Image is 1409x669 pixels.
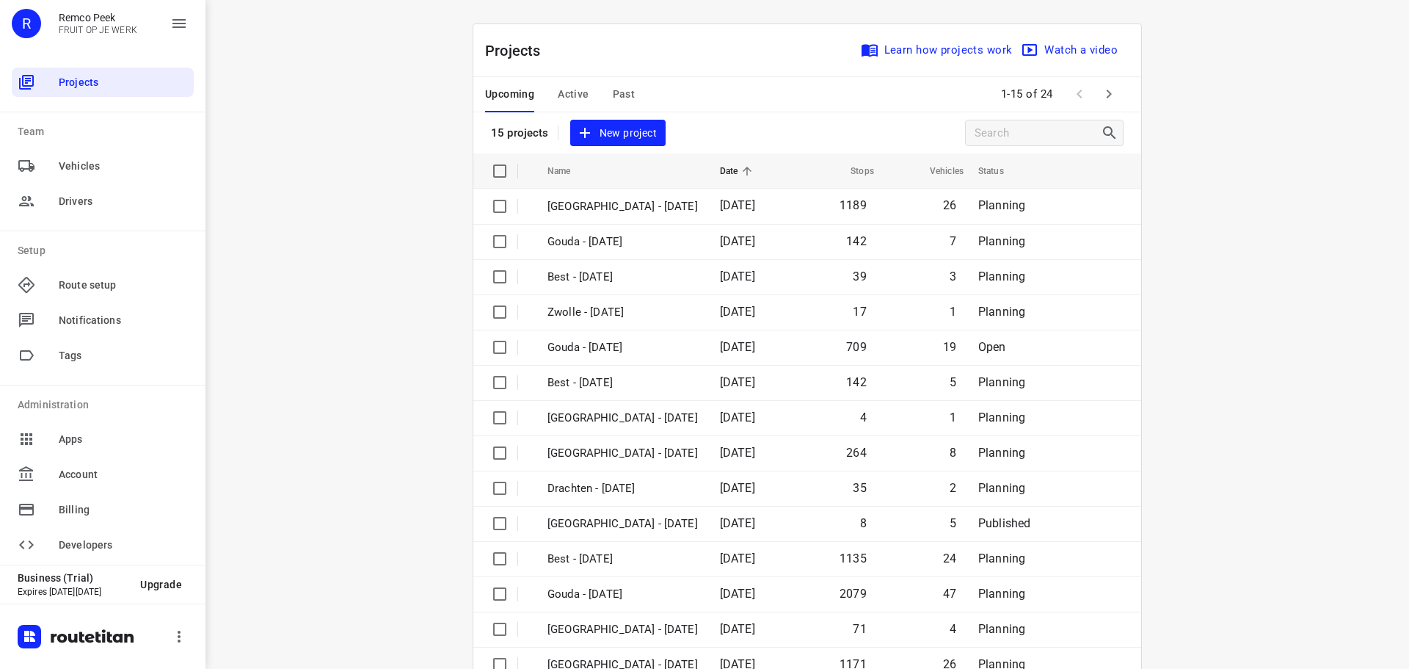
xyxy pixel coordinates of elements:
span: Planning [978,587,1025,601]
p: Antwerpen - Wednesday [547,621,698,638]
p: Zwolle - Wednesday [547,198,698,215]
span: Planning [978,234,1025,248]
span: Planning [978,446,1025,460]
div: Search [1101,124,1123,142]
span: Notifications [59,313,188,328]
span: [DATE] [720,270,755,283]
span: Developers [59,538,188,553]
span: 1189 [840,198,867,212]
span: 7 [950,234,956,248]
span: Planning [978,622,1025,636]
span: 47 [943,587,956,601]
span: Published [978,516,1031,530]
span: 1 [950,411,956,424]
p: Expires [DATE][DATE] [18,587,128,597]
span: Planning [978,198,1025,212]
span: Name [547,162,590,180]
p: Best - Wednesday [547,551,698,568]
span: Upgrade [140,579,182,590]
span: 26 [943,198,956,212]
p: Gouda - Friday [547,234,698,250]
span: Planning [978,305,1025,319]
span: Vehicles [911,162,964,180]
span: [DATE] [720,516,755,530]
span: 8 [950,446,956,460]
input: Search projects [975,122,1101,145]
p: Setup [18,243,194,258]
p: Gemeente Rotterdam - Thursday [547,516,698,532]
span: 8 [860,516,867,530]
span: Apps [59,432,188,447]
span: Past [613,85,636,104]
span: Planning [978,270,1025,283]
span: Route setup [59,278,188,293]
span: 2079 [840,587,867,601]
span: 24 [943,552,956,565]
span: 4 [950,622,956,636]
div: R [12,9,41,38]
span: Previous Page [1065,79,1094,109]
span: Open [978,340,1006,354]
span: [DATE] [720,622,755,636]
span: 3 [950,270,956,283]
p: Zwolle - Thursday [547,445,698,462]
span: 35 [853,481,866,495]
div: Account [12,460,194,489]
span: Account [59,467,188,482]
span: 709 [846,340,867,354]
span: 2 [950,481,956,495]
p: FRUIT OP JE WERK [59,25,137,35]
span: 4 [860,411,867,424]
p: Antwerpen - Thursday [547,410,698,427]
p: Remco Peek [59,12,137,23]
span: Projects [59,75,188,90]
span: 71 [853,622,866,636]
span: New project [579,124,657,142]
span: 264 [846,446,867,460]
button: Upgrade [128,571,194,598]
span: 17 [853,305,866,319]
span: [DATE] [720,234,755,248]
span: Stops [831,162,874,180]
span: [DATE] [720,587,755,601]
span: 1135 [840,552,867,565]
p: 15 projects [491,126,549,140]
p: Administration [18,397,194,413]
span: Planning [978,552,1025,565]
div: Notifications [12,305,194,335]
p: Drachten - Thursday [547,480,698,497]
div: Apps [12,424,194,454]
button: New project [570,120,666,147]
span: [DATE] [720,411,755,424]
span: Active [558,85,589,104]
span: 1-15 of 24 [995,79,1059,110]
div: Billing [12,495,194,524]
span: Tags [59,348,188,364]
p: Best - Friday [547,269,698,286]
span: [DATE] [720,552,755,565]
span: Upcoming [485,85,534,104]
span: 142 [846,375,867,389]
span: [DATE] [720,305,755,319]
div: Drivers [12,187,194,216]
span: 1 [950,305,956,319]
span: 5 [950,375,956,389]
div: Tags [12,341,194,370]
span: Planning [978,375,1025,389]
span: [DATE] [720,198,755,212]
p: Zwolle - Friday [547,304,698,321]
span: Drivers [59,194,188,209]
div: Developers [12,530,194,560]
div: Projects [12,68,194,97]
span: 39 [853,270,866,283]
div: Route setup [12,270,194,300]
span: Planning [978,481,1025,495]
span: [DATE] [720,340,755,354]
span: [DATE] [720,481,755,495]
p: Projects [485,40,553,62]
span: Next Page [1094,79,1124,109]
span: Vehicles [59,159,188,174]
span: 19 [943,340,956,354]
p: Business (Trial) [18,572,128,584]
span: Date [720,162,757,180]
